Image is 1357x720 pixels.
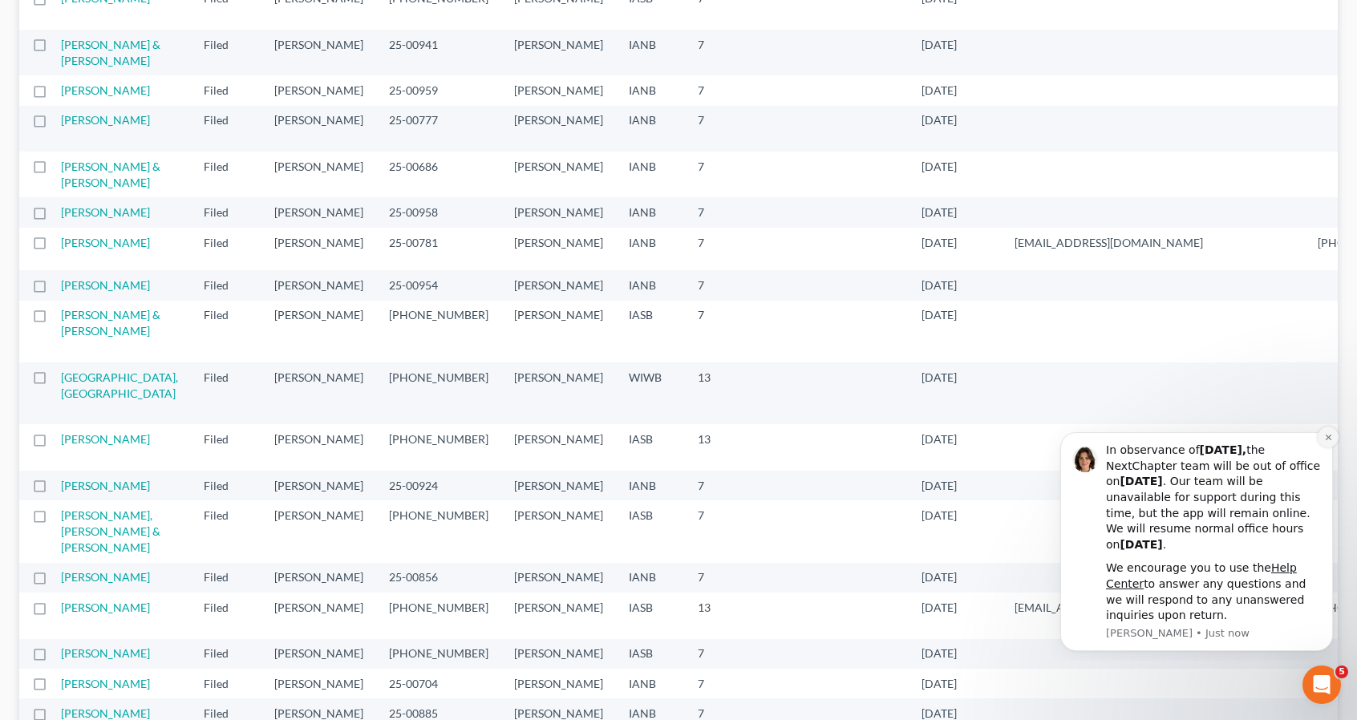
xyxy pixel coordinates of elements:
td: Filed [191,152,261,197]
td: [PERSON_NAME] [501,228,616,270]
td: [DATE] [909,362,1002,424]
td: [DATE] [909,270,1002,300]
td: [PERSON_NAME] [501,593,616,638]
td: IASB [616,301,685,362]
td: [DATE] [909,424,1002,470]
td: [PERSON_NAME] [261,362,376,424]
td: [PHONE_NUMBER] [376,424,501,470]
td: IASB [616,500,685,562]
td: 25-00941 [376,30,501,75]
a: [PERSON_NAME] & [PERSON_NAME] [61,38,160,67]
a: [PERSON_NAME] [61,601,150,614]
td: [PERSON_NAME] [501,669,616,698]
td: [PERSON_NAME] [501,152,616,197]
td: [PERSON_NAME] [501,270,616,300]
td: [DATE] [909,30,1002,75]
td: IASB [616,424,685,470]
td: [DATE] [909,75,1002,105]
td: IANB [616,471,685,500]
td: IANB [616,30,685,75]
td: [DATE] [909,471,1002,500]
td: [PERSON_NAME] [261,471,376,500]
td: IANB [616,669,685,698]
td: [PERSON_NAME] [261,75,376,105]
td: [DATE] [909,500,1002,562]
td: [PHONE_NUMBER] [376,362,501,424]
a: [PERSON_NAME], [PERSON_NAME] & [PERSON_NAME] [61,508,160,554]
td: Filed [191,30,261,75]
td: [PERSON_NAME] [261,197,376,227]
td: 13 [685,362,765,424]
td: Filed [191,593,261,638]
iframe: Intercom live chat [1302,665,1341,704]
td: [PERSON_NAME] [261,639,376,669]
td: [PERSON_NAME] [261,500,376,562]
td: [PERSON_NAME] [261,301,376,362]
td: IANB [616,106,685,152]
td: [PHONE_NUMBER] [376,593,501,638]
a: [PERSON_NAME] [61,479,150,492]
td: Filed [191,75,261,105]
td: Filed [191,362,261,424]
td: [DATE] [909,228,1002,270]
td: [PERSON_NAME] [261,270,376,300]
td: [DATE] [909,106,1002,152]
td: [PERSON_NAME] [501,30,616,75]
td: [PERSON_NAME] [261,424,376,470]
a: [PERSON_NAME] [61,205,150,219]
a: [PERSON_NAME] [61,278,150,292]
td: 7 [685,563,765,593]
td: [DATE] [909,593,1002,638]
td: [DATE] [909,152,1002,197]
td: 25-00954 [376,270,501,300]
td: [PERSON_NAME] [501,106,616,152]
td: 25-00959 [376,75,501,105]
td: Filed [191,301,261,362]
td: Filed [191,563,261,593]
td: 7 [685,639,765,669]
td: [PERSON_NAME] [501,639,616,669]
td: [DATE] [909,301,1002,362]
td: 25-00924 [376,471,501,500]
a: [PERSON_NAME] [61,113,150,127]
td: 7 [685,270,765,300]
td: [PERSON_NAME] [501,75,616,105]
td: [PERSON_NAME] [501,563,616,593]
td: 13 [685,424,765,470]
a: [PERSON_NAME] [61,646,150,660]
td: [PERSON_NAME] [261,593,376,638]
td: Filed [191,106,261,152]
td: IASB [616,593,685,638]
td: 25-00704 [376,669,501,698]
td: 7 [685,301,765,362]
td: 25-00958 [376,197,501,227]
td: Filed [191,197,261,227]
td: 25-00777 [376,106,501,152]
td: [PHONE_NUMBER] [376,301,501,362]
a: [PERSON_NAME] & [PERSON_NAME] [61,160,160,189]
td: 7 [685,471,765,500]
td: IANB [616,197,685,227]
td: [DATE] [909,563,1002,593]
td: Filed [191,424,261,470]
td: 25-00856 [376,563,501,593]
td: 7 [685,197,765,227]
td: 7 [685,228,765,270]
td: Filed [191,639,261,669]
span: 5 [1335,665,1348,678]
td: [PERSON_NAME] [261,563,376,593]
td: IASB [616,639,685,669]
a: [PERSON_NAME] [61,236,150,249]
td: 7 [685,152,765,197]
a: [PERSON_NAME] [61,677,150,690]
td: IANB [616,228,685,270]
a: [PERSON_NAME] [61,570,150,584]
